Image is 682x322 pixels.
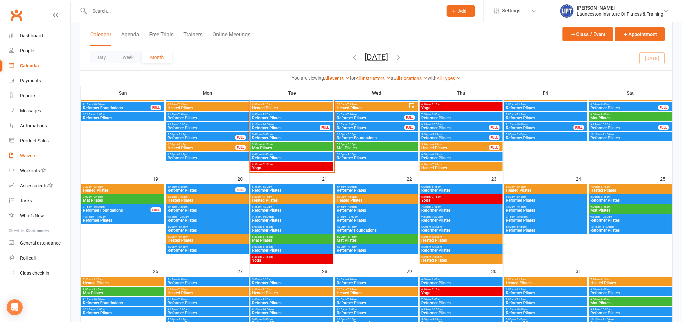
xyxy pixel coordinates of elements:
a: People [9,43,70,58]
span: Yoga [421,198,501,202]
span: - 7:15pm [262,163,273,166]
span: Heated Pilates [336,198,417,202]
span: Reformer Pilates [421,116,501,120]
span: 5:45am [167,185,235,188]
div: Reports [20,93,36,98]
span: 7:00am [506,113,586,116]
span: Reformer Foundations [336,228,417,232]
a: Messages [9,103,70,118]
div: Payments [20,78,41,83]
span: Heated Pilates [506,188,586,192]
button: Appointment [615,27,665,41]
span: Heated Pilates [421,166,501,170]
span: - 10:00am [346,123,358,126]
button: Class / Event [562,27,613,41]
span: Reformer Pilates [506,218,586,222]
span: Reformer Pilates [83,218,163,222]
button: Trainers [183,31,202,46]
span: Reformer Pilates [252,126,320,130]
button: Month [142,51,172,63]
a: Payments [9,73,70,88]
span: 9:15am [590,123,658,126]
span: - 5:45pm [262,133,273,136]
span: Reformer Pilates [167,228,247,232]
span: Heated Pilates [421,146,489,150]
div: Roll call [20,255,36,261]
span: Reformer Pilates [506,208,586,212]
span: Reformer Pilates [336,156,417,160]
div: Product Sales [20,138,49,143]
span: 9:15am [83,205,151,208]
span: Heated Pilates [167,198,247,202]
span: 6:00pm [167,143,235,146]
span: 7:00am [421,205,501,208]
span: 5:00pm [252,133,332,136]
span: Mat Pilates [590,208,670,212]
span: - 6:45pm [431,153,442,156]
span: 9:15am [167,123,247,126]
span: - 10:00am [346,215,358,218]
span: Reformer Pilates [83,116,163,120]
span: 6:45am [252,205,332,208]
span: - 7:30am [261,205,272,208]
span: Reformer Pilates [506,116,586,120]
span: 10:15am [590,133,670,136]
span: 6:45am [167,205,247,208]
span: Reformer Pilates [252,156,332,160]
span: Reformer Pilates [421,218,501,222]
span: Reformer Pilates [252,188,332,192]
span: 4:30pm [336,133,417,136]
span: - 6:30am [346,185,357,188]
span: - 10:00am [515,215,527,218]
span: - 7:30am [261,113,272,116]
span: Reformer Pilates [167,208,247,212]
span: 7:00am [506,205,586,208]
span: Reformer Pilates [506,228,586,232]
div: FULL [235,145,246,150]
div: 25 [660,173,672,184]
div: Messages [20,108,41,113]
span: - 6:45pm [177,153,188,156]
span: Reformer Pilates [421,228,501,232]
strong: for [350,75,356,81]
button: Day [90,51,114,63]
span: 5:30pm [252,143,332,146]
a: Class kiosk mode [9,266,70,281]
span: 7:00am [421,113,501,116]
span: 6:30am [252,103,332,106]
div: 20 [237,173,249,184]
span: - 6:15pm [431,143,442,146]
span: - 5:45pm [515,133,526,136]
div: FULL [489,145,500,150]
div: Open Intercom Messenger [7,299,23,315]
span: 6:30am [167,103,247,106]
span: - 7:15am [346,103,357,106]
span: Heated Pilates [252,198,332,202]
span: - 7:30am [177,113,187,116]
span: - 7:15am [431,195,441,198]
span: 5:00pm [421,225,501,228]
span: Reformer Pilates [506,106,586,110]
span: - 7:30am [346,205,357,208]
span: Reformer Pilates [506,198,586,202]
span: - 7:45am [515,113,526,116]
span: - 10:00am [431,215,443,218]
span: Reformer Pilates [252,208,332,212]
a: Product Sales [9,133,70,148]
span: 5:00pm [506,133,586,136]
span: 5:00pm [252,225,332,228]
a: Reports [9,88,70,103]
span: 6:30am [421,195,501,198]
span: - 7:15pm [346,153,357,156]
span: Reformer Foundations [83,106,151,110]
span: 9:15am [167,215,247,218]
span: 8:00am [590,195,670,198]
div: General attendance [20,240,61,246]
span: 9:15am [252,215,332,218]
span: - 8:45am [600,103,610,106]
span: - 5:45pm [262,225,273,228]
span: 4:30pm [336,225,417,228]
span: 6:00am [506,185,586,188]
span: - 11:00am [94,215,106,218]
span: - 11:00am [601,133,614,136]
